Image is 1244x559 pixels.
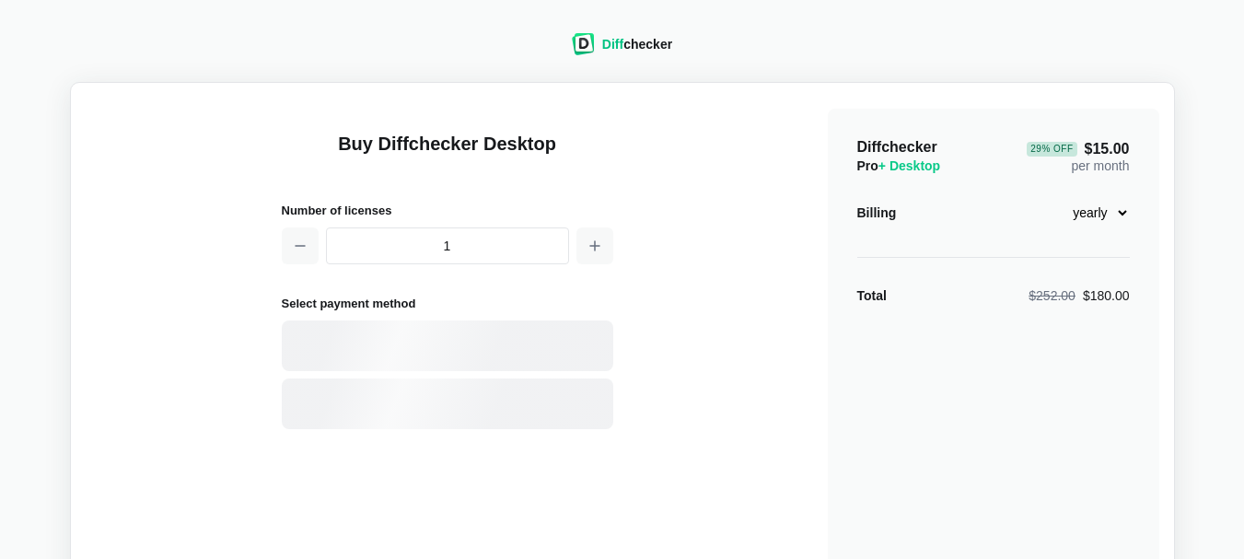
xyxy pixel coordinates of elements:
[1027,142,1129,157] span: $15.00
[857,158,941,173] span: Pro
[878,158,940,173] span: + Desktop
[857,288,887,303] strong: Total
[1027,142,1076,157] div: 29 % Off
[1027,138,1129,175] div: per month
[857,139,937,155] span: Diffchecker
[282,131,613,179] h1: Buy Diffchecker Desktop
[326,227,569,264] input: 1
[572,33,595,55] img: Diffchecker logo
[857,204,897,222] div: Billing
[1029,286,1129,305] div: $180.00
[282,294,613,313] h2: Select payment method
[572,43,672,58] a: Diffchecker logoDiffchecker
[602,35,672,53] div: checker
[282,201,613,220] h2: Number of licenses
[1029,288,1075,303] span: $252.00
[602,37,623,52] span: Diff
